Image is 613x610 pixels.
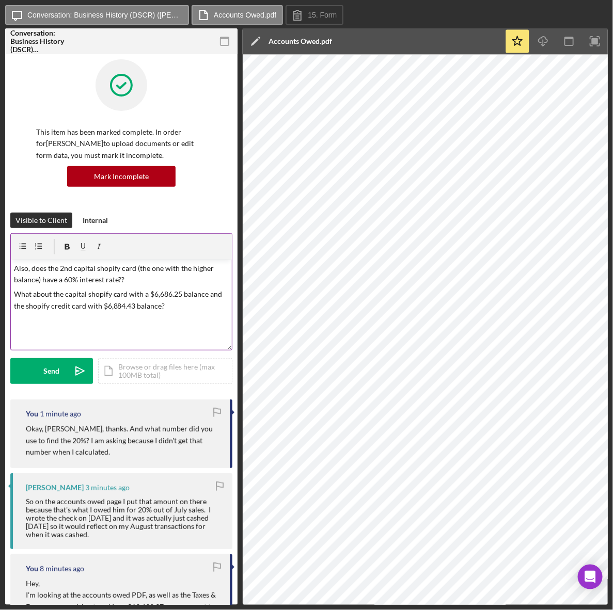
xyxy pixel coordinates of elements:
div: Open Intercom Messenger [578,565,603,589]
label: 15. Form [308,11,337,19]
div: Accounts Owed.pdf [269,37,332,45]
div: [PERSON_NAME] [26,484,84,492]
p: Okay, [PERSON_NAME], thanks. And what number did you use to find the 20%? I am asking because I d... [26,423,219,458]
div: You [26,565,38,573]
time: 2025-08-21 13:28 [85,484,130,492]
div: Conversation: Business History (DSCR) ([PERSON_NAME]) [10,29,83,54]
time: 2025-08-21 13:23 [40,565,84,573]
div: Visible to Client [15,213,67,228]
button: Mark Incomplete [67,166,176,187]
label: Conversation: Business History (DSCR) ([PERSON_NAME]) [27,11,182,19]
div: You [26,410,38,418]
div: Internal [83,213,108,228]
time: 2025-08-21 13:31 [40,410,81,418]
button: Visible to Client [10,213,72,228]
button: Accounts Owed.pdf [192,5,283,25]
button: Internal [77,213,113,228]
div: Mark Incomplete [94,166,149,187]
p: Hey, [26,578,219,589]
label: Accounts Owed.pdf [214,11,276,19]
p: What about the capital shopify card with a $6,686.25 balance and the shopify credit card with $6,... [14,288,229,312]
button: 15. Form [286,5,343,25]
div: So on the accounts owed page I put that amount on there because that's what I owed him for 20% ou... [26,497,222,539]
button: Send [10,358,93,384]
div: Send [44,358,60,384]
p: This item has been marked complete. In order for [PERSON_NAME] to upload documents or edit form d... [36,126,207,161]
button: Conversation: Business History (DSCR) ([PERSON_NAME]) [5,5,189,25]
p: Also, does the 2nd capital shopify card (the one with the higher balance) have a 60% interest rate?? [14,263,229,286]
